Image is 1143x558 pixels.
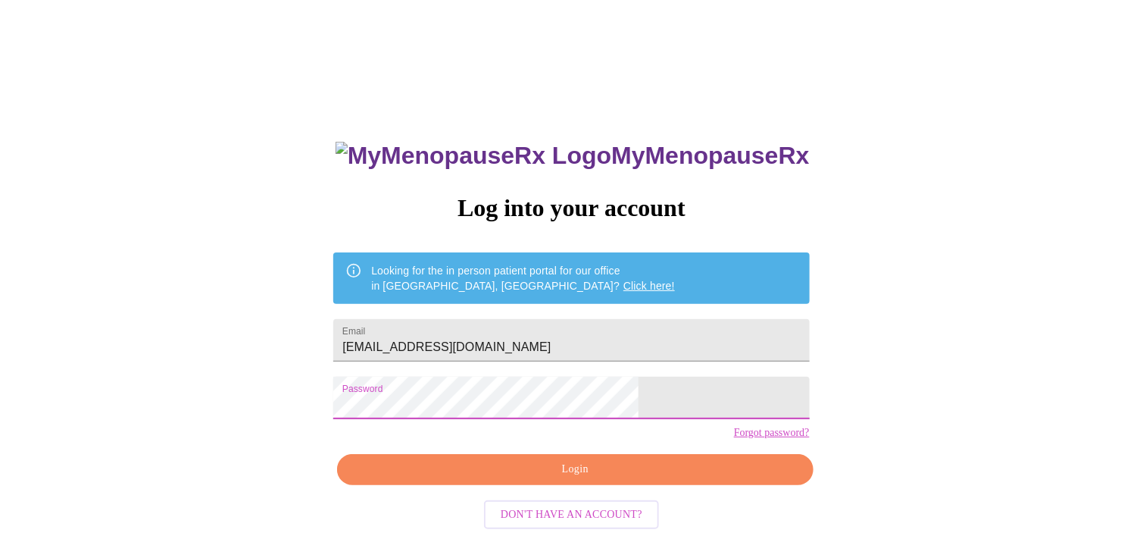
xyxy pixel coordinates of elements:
[337,454,813,485] button: Login
[333,194,809,222] h3: Log into your account
[336,142,611,170] img: MyMenopauseRx Logo
[371,257,675,299] div: Looking for the in person patient portal for our office in [GEOGRAPHIC_DATA], [GEOGRAPHIC_DATA]?
[623,280,675,292] a: Click here!
[336,142,810,170] h3: MyMenopauseRx
[484,500,659,530] button: Don't have an account?
[354,460,795,479] span: Login
[480,507,663,520] a: Don't have an account?
[501,506,642,525] span: Don't have an account?
[734,427,810,439] a: Forgot password?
